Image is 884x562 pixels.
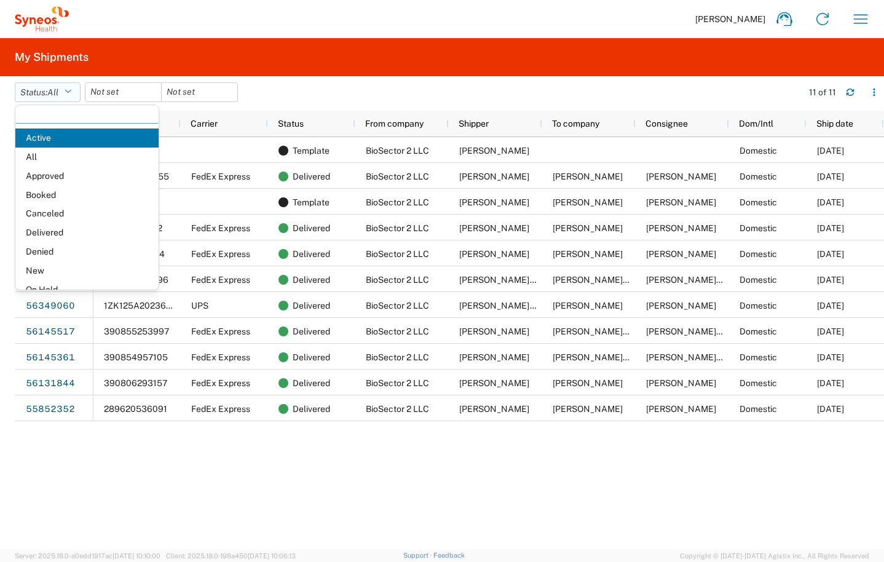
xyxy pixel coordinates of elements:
[646,249,716,259] span: Kerry Kane
[680,550,869,561] span: Copyright © [DATE]-[DATE] Agistix Inc., All Rights Reserved
[15,223,159,242] span: Delivered
[15,242,159,261] span: Denied
[553,301,623,311] span: Martha Stewart
[553,327,695,336] span: Tasha Nicole Smith
[459,146,529,156] span: Grace Hennigan
[191,301,208,311] span: UPS
[459,404,529,414] span: Grace Hennigan
[646,197,716,207] span: Genevieve Herr
[459,249,529,259] span: Grace Hennigan
[15,129,159,148] span: Active
[278,119,304,129] span: Status
[740,275,777,285] span: Domestic
[366,172,429,181] span: BioSector 2 LLC
[15,186,159,205] span: Booked
[15,82,81,102] button: Status:All
[293,241,330,267] span: Delivered
[366,378,429,388] span: BioSector 2 LLC
[646,172,716,181] span: Jenna Rosenstein
[15,552,160,560] span: Server: 2025.18.0-a0edd1917ac
[191,223,250,233] span: FedEx Express
[191,404,250,414] span: FedEx Express
[47,87,58,97] span: All
[740,327,777,336] span: Domestic
[191,378,250,388] span: FedEx Express
[816,119,853,129] span: Ship date
[293,396,330,422] span: Delivered
[459,275,607,285] span: Grace Hennigan - ALASTIN Skincare
[552,119,599,129] span: To company
[459,352,529,362] span: Grace Hennigan
[739,119,773,129] span: Dom/Intl
[553,352,640,362] span: Kate Sandoval Box
[817,275,844,285] span: 07/31/2025
[25,400,76,419] a: 55852352
[293,293,330,319] span: Delivered
[553,197,623,207] span: Genevieve Herr
[366,352,429,362] span: BioSector 2 LLC
[553,275,654,285] span: Nicole Williams English
[740,146,777,156] span: Domestic
[646,275,748,285] span: Nicole Williams English
[25,374,76,394] a: 56131844
[740,378,777,388] span: Domestic
[646,352,733,362] span: Kate Sandoval Box
[191,275,250,285] span: FedEx Express
[293,164,330,189] span: Delivered
[740,404,777,414] span: Domestic
[817,301,844,311] span: 07/31/2025
[740,352,777,362] span: Domestic
[366,301,429,311] span: BioSector 2 LLC
[366,327,429,336] span: BioSector 2 LLC
[740,249,777,259] span: Domestic
[25,322,76,342] a: 56145517
[459,172,529,181] span: Grace Hennigan - ALASTIN
[645,119,688,129] span: Consignee
[459,119,489,129] span: Shipper
[15,204,159,223] span: Canceled
[112,552,160,560] span: [DATE] 10:10:00
[248,552,296,560] span: [DATE] 10:06:13
[646,327,788,336] span: Tasha Nicole Smith
[646,404,716,414] span: Deanna Pai
[695,14,765,25] span: [PERSON_NAME]
[646,301,716,311] span: Martha Stewart
[15,148,159,167] span: All
[366,275,429,285] span: BioSector 2 LLC
[459,378,529,388] span: Grace Hennigan
[293,215,330,241] span: Delivered
[293,267,330,293] span: Delivered
[817,249,844,259] span: 08/06/2025
[459,327,529,336] span: Grace Hennigan
[433,552,465,559] a: Feedback
[817,146,844,156] span: 09/04/2025
[646,378,716,388] span: Katie Moyer
[817,172,844,181] span: 08/19/2025
[365,119,424,129] span: From company
[553,378,623,388] span: Katie Moyer
[15,261,159,280] span: New
[740,172,777,181] span: Domestic
[293,138,330,164] span: Template
[817,223,844,233] span: 08/12/2025
[817,404,844,414] span: 06/10/2025
[104,327,169,336] span: 390855253997
[191,119,218,129] span: Carrier
[293,370,330,396] span: Delivered
[25,348,76,368] a: 56145361
[293,344,330,370] span: Delivered
[459,223,529,233] span: Grace Hennigan - ALASTIN
[459,301,607,311] span: Grace Hennigan - ALASTIN Skincare
[809,87,836,98] div: 11 of 11
[366,146,429,156] span: BioSector 2 LLC
[366,197,429,207] span: BioSector 2 LLC
[25,296,76,316] a: 56349060
[740,301,777,311] span: Domestic
[366,249,429,259] span: BioSector 2 LLC
[817,327,844,336] span: 07/10/2025
[191,249,250,259] span: FedEx Express
[15,280,159,299] span: On Hold
[817,352,844,362] span: 07/10/2025
[85,83,161,101] input: Not set
[15,50,89,65] h2: My Shipments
